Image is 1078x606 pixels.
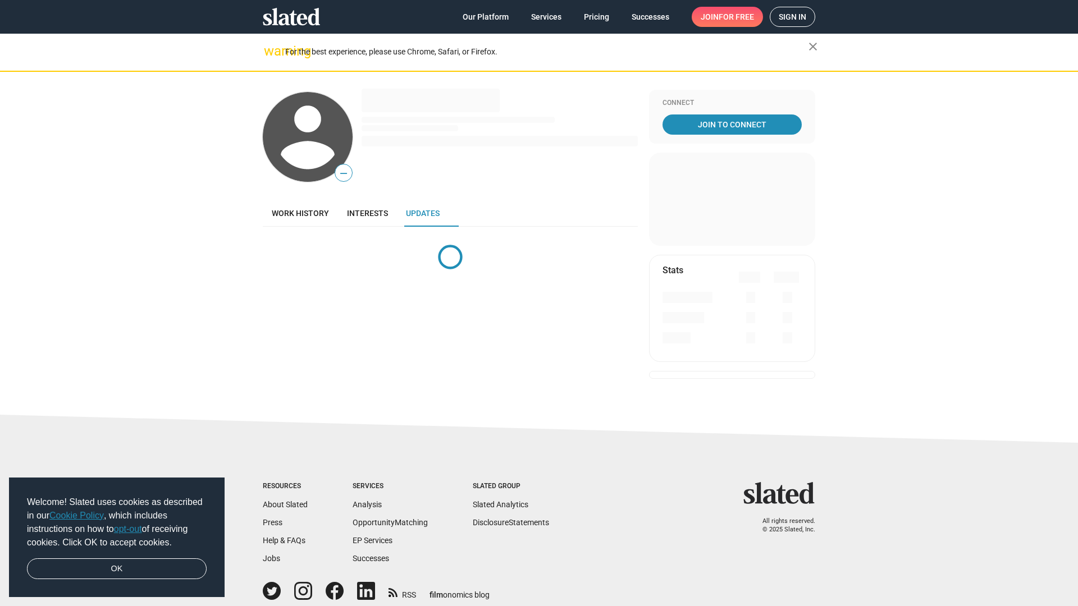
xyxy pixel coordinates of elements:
div: cookieconsent [9,478,225,598]
p: All rights reserved. © 2025 Slated, Inc. [751,517,815,534]
div: Services [353,482,428,491]
a: DisclosureStatements [473,518,549,527]
div: Slated Group [473,482,549,491]
div: Connect [663,99,802,108]
mat-icon: close [806,40,820,53]
a: Interests [338,200,397,227]
a: Joinfor free [692,7,763,27]
span: Our Platform [463,7,509,27]
a: Our Platform [454,7,518,27]
a: EP Services [353,536,392,545]
a: Slated Analytics [473,500,528,509]
a: Successes [623,7,678,27]
div: Resources [263,482,308,491]
a: opt-out [114,524,142,534]
a: Sign in [770,7,815,27]
span: — [335,166,352,181]
a: Services [522,7,570,27]
span: Join To Connect [665,114,800,135]
span: Successes [632,7,669,27]
a: filmonomics blog [430,581,490,600]
a: dismiss cookie message [27,558,207,580]
a: RSS [389,583,416,600]
a: Cookie Policy [49,511,104,520]
a: Press [263,518,282,527]
span: Services [531,7,561,27]
span: Pricing [584,7,609,27]
a: Help & FAQs [263,536,305,545]
a: Work history [263,200,338,227]
a: Jobs [263,554,280,563]
span: Sign in [779,7,806,26]
span: Updates [406,209,440,218]
a: Pricing [575,7,618,27]
mat-icon: warning [264,44,277,58]
a: Join To Connect [663,114,802,135]
a: OpportunityMatching [353,518,428,527]
a: Analysis [353,500,382,509]
span: Join [701,7,754,27]
mat-card-title: Stats [663,264,683,276]
a: Successes [353,554,389,563]
span: for free [719,7,754,27]
span: Work history [272,209,329,218]
span: film [430,590,443,599]
span: Welcome! Slated uses cookies as described in our , which includes instructions on how to of recei... [27,495,207,549]
div: For the best experience, please use Chrome, Safari, or Firefox. [285,44,808,59]
span: Interests [347,209,388,218]
a: Updates [397,200,449,227]
a: About Slated [263,500,308,509]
